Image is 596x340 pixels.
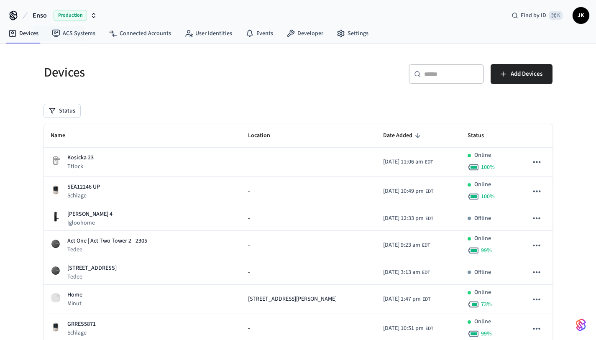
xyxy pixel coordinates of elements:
p: Home [67,291,82,299]
button: Status [44,104,80,118]
p: GRRES5871 [67,320,96,329]
button: Add Devices [491,64,553,84]
span: EDT [425,158,433,166]
span: EDT [425,215,433,222]
img: Placeholder Lock Image [51,156,61,166]
span: - [248,214,250,223]
p: [PERSON_NAME] 4 [67,210,113,219]
p: Igloohome [67,219,113,227]
a: Settings [330,26,375,41]
span: [DATE] 9:23 am [383,241,420,250]
span: Add Devices [511,69,542,79]
a: Devices [2,26,45,41]
p: Schlage [67,192,100,200]
h5: Devices [44,64,293,81]
span: EDT [422,242,430,249]
p: SEA12246 UP [67,183,100,192]
div: America/Toronto [383,295,430,304]
img: Tedee Smart Lock [51,239,61,249]
span: [DATE] 3:13 am [383,268,420,277]
span: - [248,268,250,277]
p: Online [474,180,491,189]
span: EDT [425,188,433,195]
p: Online [474,151,491,160]
span: - [248,241,250,250]
img: Minut Sensor [51,293,61,303]
a: Events [239,26,280,41]
img: Schlage Sense Smart Deadbolt with Camelot Trim, Front [51,185,61,195]
p: Offline [474,268,491,277]
span: - [248,158,250,166]
span: - [248,324,250,333]
p: Offline [474,214,491,223]
a: User Identities [178,26,239,41]
span: EDT [425,325,433,332]
p: Act One | Act Two Tower 2 - 2305 [67,237,147,245]
span: - [248,187,250,196]
img: Schlage Sense Smart Deadbolt with Camelot Trim, Front [51,322,61,332]
span: [DATE] 10:51 pm [383,324,424,333]
span: 99 % [481,330,492,338]
span: 100 % [481,192,495,201]
span: ⌘ K [549,11,563,20]
a: Connected Accounts [102,26,178,41]
span: EDT [422,269,430,276]
p: [STREET_ADDRESS] [67,264,117,273]
p: Schlage [67,329,96,337]
img: igloohome_mortise_2 [51,212,61,222]
div: America/Toronto [383,268,430,277]
div: America/Toronto [383,214,433,223]
p: Ttlock [67,162,94,171]
span: JK [573,8,588,23]
span: Status [468,129,495,142]
img: Tedee Smart Lock [51,266,61,276]
span: Production [54,10,87,21]
p: Online [474,317,491,326]
p: Tedee [67,273,117,281]
a: ACS Systems [45,26,102,41]
a: Developer [280,26,330,41]
span: EDT [422,296,430,303]
span: 73 % [481,300,492,309]
span: [DATE] 10:49 pm [383,187,424,196]
img: SeamLogoGradient.69752ec5.svg [576,318,586,332]
span: Find by ID [521,11,546,20]
span: [STREET_ADDRESS][PERSON_NAME] [248,295,337,304]
span: [DATE] 12:33 pm [383,214,424,223]
div: Find by ID⌘ K [505,8,569,23]
div: America/Toronto [383,241,430,250]
div: America/Toronto [383,158,433,166]
span: 100 % [481,163,495,171]
span: Enso [33,10,47,20]
p: Kosicka 23 [67,153,94,162]
div: America/Toronto [383,324,433,333]
span: [DATE] 1:47 pm [383,295,421,304]
button: JK [573,7,589,24]
span: 99 % [481,246,492,255]
span: Name [51,129,76,142]
p: Online [474,234,491,243]
span: [DATE] 11:06 am [383,158,423,166]
span: Location [248,129,281,142]
p: Minut [67,299,82,308]
p: Online [474,288,491,297]
p: Tedee [67,245,147,254]
span: Date Added [383,129,423,142]
div: America/Toronto [383,187,433,196]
